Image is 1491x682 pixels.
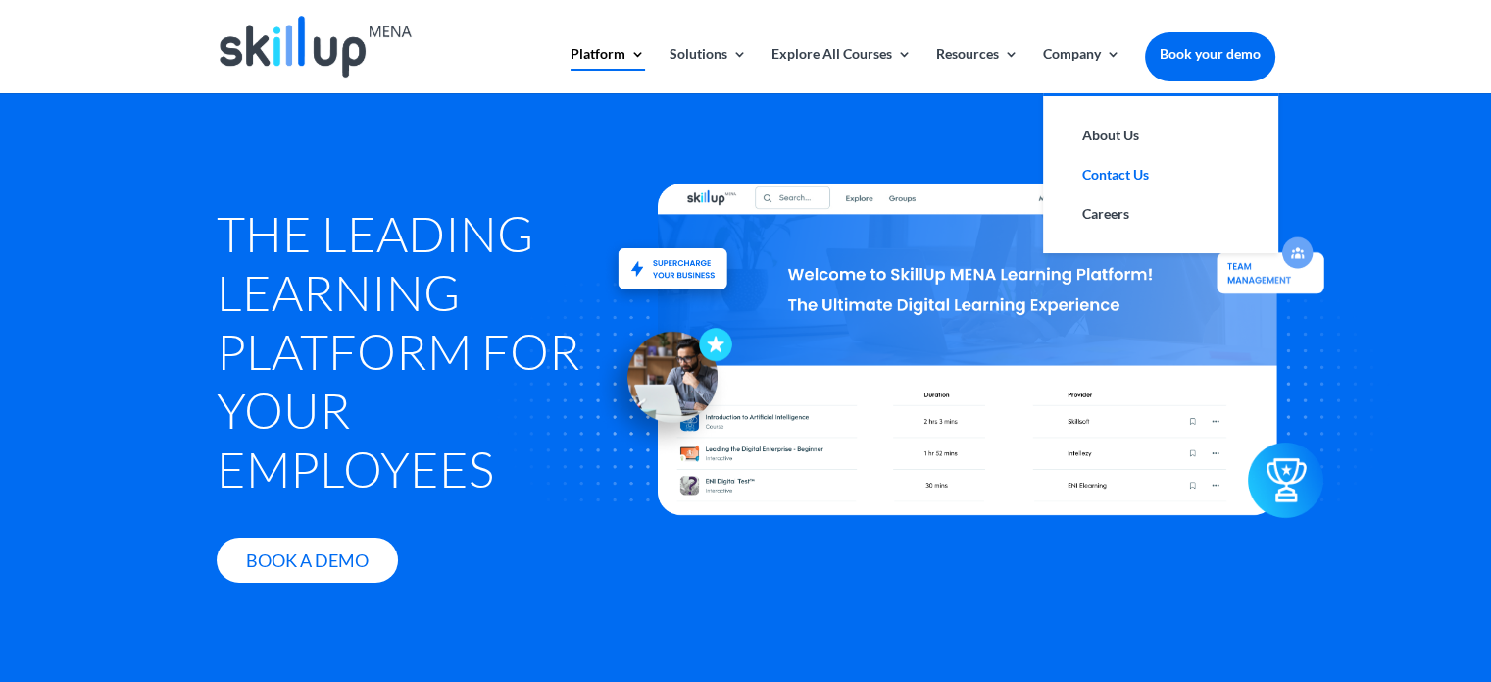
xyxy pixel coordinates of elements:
[592,312,732,452] img: icon - Skillup
[1393,588,1491,682] iframe: Chat Widget
[1043,47,1120,93] a: Company
[1249,457,1324,533] img: icon2 - Skillup
[217,538,398,584] a: Book A Demo
[1063,116,1259,155] a: About Us
[936,47,1019,93] a: Resources
[217,204,605,508] h1: The Leading Learning Platform for Your Employees
[1145,32,1275,76] a: Book your demo
[220,16,412,78] img: Skillup Mena
[1063,155,1259,194] a: Contact Us
[603,220,743,292] img: Upskill and reskill your staff - SkillUp MENA
[670,47,747,93] a: Solutions
[571,47,645,93] a: Platform
[1063,194,1259,234] a: Careers
[771,47,912,93] a: Explore All Courses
